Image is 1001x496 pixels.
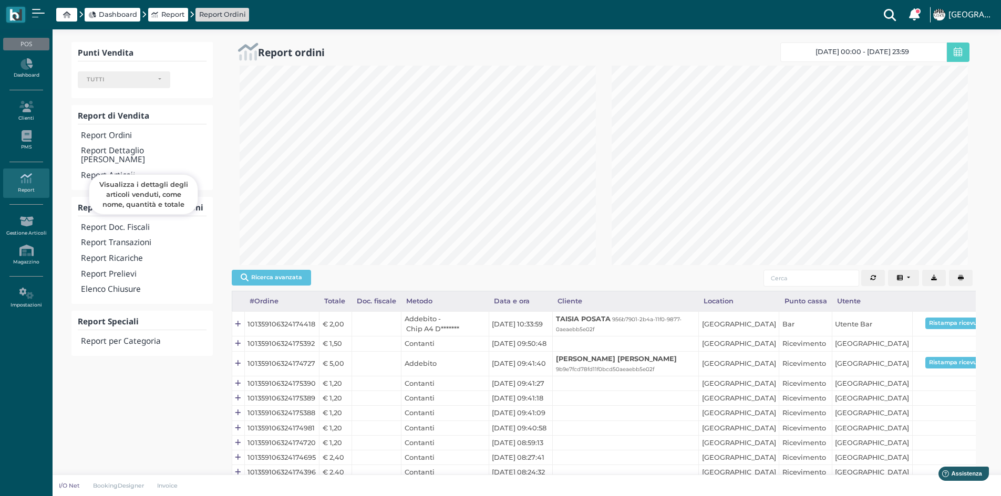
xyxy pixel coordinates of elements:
[489,336,552,351] td: [DATE] 09:50:48
[699,351,779,376] td: [GEOGRAPHIC_DATA]
[9,9,22,21] img: logo
[319,465,352,480] td: € 2,40
[832,420,912,435] td: [GEOGRAPHIC_DATA]
[232,270,311,286] button: Ricerca avanzata
[3,54,49,83] a: Dashboard
[319,291,352,311] div: Totale
[888,270,923,287] div: Colonne
[31,8,69,16] span: Assistenza
[556,366,654,373] small: 9b9e7fcd78fd11f0bcd50aeaebb5e02f
[832,406,912,420] td: [GEOGRAPHIC_DATA]
[78,71,170,88] button: TUTTI
[151,481,185,490] a: Invoice
[401,435,489,450] td: Contanti
[489,435,552,450] td: [DATE] 08:59:13
[244,406,319,420] td: 101359106324175388
[779,391,832,406] td: Ricevimento
[489,351,552,376] td: [DATE] 09:41:40
[699,291,779,311] div: Location
[401,376,489,391] td: Contanti
[258,47,325,58] h2: Report ordini
[763,270,859,287] input: Cerca
[319,336,352,351] td: € 1,50
[81,223,206,232] h4: Report Doc. Fiscali
[3,38,49,50] div: POS
[832,450,912,465] td: [GEOGRAPHIC_DATA]
[81,270,206,279] h4: Report Prelievi
[244,391,319,406] td: 101359106324175389
[779,336,832,351] td: Ricevimento
[699,391,779,406] td: [GEOGRAPHIC_DATA]
[319,435,352,450] td: € 1,20
[244,351,319,376] td: 101359106324174727
[352,291,401,311] div: Doc. fiscale
[319,391,352,406] td: € 1,20
[3,97,49,125] a: Clienti
[832,312,912,336] td: Utente Bar
[244,291,319,311] div: #Ordine
[489,406,552,420] td: [DATE] 09:41:09
[401,351,489,376] td: Addebito
[89,174,198,214] div: Visualizza i dettagli degli articoli venduti, come nome, quantità e totale
[3,212,49,240] a: Gestione Articoli
[81,337,206,346] h4: Report per Categoria
[832,391,912,406] td: [GEOGRAPHIC_DATA]
[199,9,246,19] span: Report Ordini
[779,450,832,465] td: Ricevimento
[319,351,352,376] td: € 5,00
[556,315,611,323] b: TAISIA POSATA
[401,406,489,420] td: Contanti
[489,376,552,391] td: [DATE] 09:41:27
[832,435,912,450] td: [GEOGRAPHIC_DATA]
[86,481,151,490] a: BookingDesigner
[699,406,779,420] td: [GEOGRAPHIC_DATA]
[489,291,552,311] div: Data e ora
[78,316,139,327] b: Report Speciali
[3,283,49,312] a: Impostazioni
[319,450,352,465] td: € 2,40
[553,291,699,311] div: Cliente
[244,336,319,351] td: 101359106324175392
[244,435,319,450] td: 101359106324174720
[319,376,352,391] td: € 1,20
[779,435,832,450] td: Ricevimento
[244,420,319,435] td: 101359106324174981
[78,47,133,58] b: Punti Vendita
[699,312,779,336] td: [GEOGRAPHIC_DATA]
[699,435,779,450] td: [GEOGRAPHIC_DATA]
[556,355,677,363] b: [PERSON_NAME] [PERSON_NAME]
[489,465,552,480] td: [DATE] 08:24:32
[78,202,203,213] b: Report Finanziari e Transazioni
[699,465,779,480] td: [GEOGRAPHIC_DATA]
[816,48,909,56] span: [DATE] 00:00 - [DATE] 23:59
[779,406,832,420] td: Ricevimento
[861,270,885,287] button: Aggiorna
[925,318,987,329] button: Ristampa ricevuta
[244,450,319,465] td: 101359106324174695
[779,420,832,435] td: Ricevimento
[832,465,912,480] td: [GEOGRAPHIC_DATA]
[888,270,920,287] button: Columns
[779,351,832,376] td: Ricevimento
[699,336,779,351] td: [GEOGRAPHIC_DATA]
[489,391,552,406] td: [DATE] 09:41:18
[99,9,137,19] span: Dashboard
[832,336,912,351] td: [GEOGRAPHIC_DATA]
[933,9,945,20] img: ...
[401,391,489,406] td: Contanti
[926,463,992,487] iframe: Help widget launcher
[832,291,912,311] div: Utente
[3,168,49,197] a: Report
[319,312,352,336] td: € 2,00
[925,357,987,368] button: Ristampa ricevuta
[779,291,832,311] div: Punto cassa
[699,450,779,465] td: [GEOGRAPHIC_DATA]
[3,126,49,155] a: PMS
[489,450,552,465] td: [DATE] 08:27:41
[401,465,489,480] td: Contanti
[779,376,832,391] td: Ricevimento
[779,465,832,480] td: Ricevimento
[556,316,682,333] small: 956b7901-2b4a-11f0-9877-0aeaebb5e02f
[161,9,184,19] span: Report
[401,291,489,311] div: Metodo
